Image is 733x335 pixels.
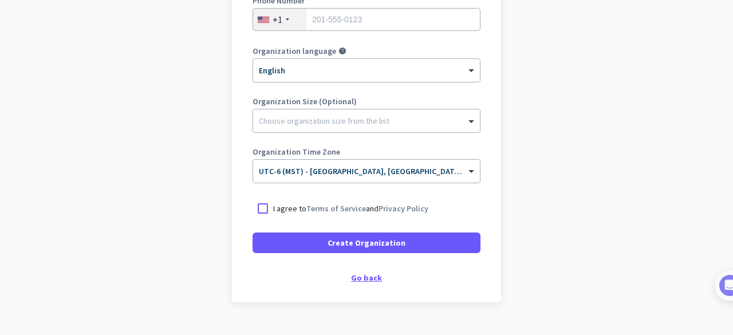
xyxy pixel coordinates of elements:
div: Go back [253,274,480,282]
span: Create Organization [328,237,405,249]
a: Privacy Policy [379,203,428,214]
p: I agree to and [273,203,428,214]
a: Terms of Service [306,203,366,214]
input: 201-555-0123 [253,8,480,31]
i: help [338,47,346,55]
label: Organization Size (Optional) [253,97,480,105]
button: Create Organization [253,232,480,253]
label: Organization language [253,47,336,55]
div: +1 [273,14,282,25]
label: Organization Time Zone [253,148,480,156]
